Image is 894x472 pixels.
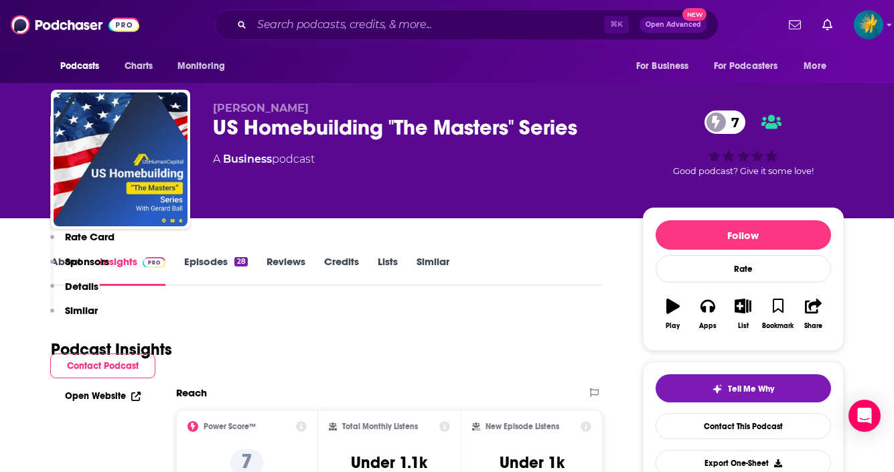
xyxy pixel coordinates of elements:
[50,280,98,305] button: Details
[640,17,707,33] button: Open AdvancedNew
[604,16,629,33] span: ⌘ K
[854,10,883,40] span: Logged in as heidipallares
[65,304,98,317] p: Similar
[215,9,719,40] div: Search podcasts, credits, & more...
[666,322,680,330] div: Play
[627,54,706,79] button: open menu
[784,13,806,36] a: Show notifications dropdown
[378,255,398,286] a: Lists
[234,257,247,266] div: 28
[223,153,272,165] a: Business
[804,322,822,330] div: Share
[738,322,749,330] div: List
[50,255,109,280] button: Sponsors
[854,10,883,40] img: User Profile
[848,400,881,432] div: Open Intercom Messenger
[486,422,559,431] h2: New Episode Listens
[324,255,359,286] a: Credits
[213,151,315,167] div: A podcast
[854,10,883,40] button: Show profile menu
[804,57,826,76] span: More
[177,57,225,76] span: Monitoring
[682,8,706,21] span: New
[725,290,760,338] button: List
[125,57,153,76] span: Charts
[176,386,207,399] h2: Reach
[50,304,98,329] button: Similar
[705,54,798,79] button: open menu
[762,322,794,330] div: Bookmark
[204,422,256,431] h2: Power Score™
[65,390,141,402] a: Open Website
[656,255,831,283] div: Rate
[213,102,309,114] span: [PERSON_NAME]
[65,255,109,268] p: Sponsors
[184,255,247,286] a: Episodes28
[761,290,796,338] button: Bookmark
[646,21,701,28] span: Open Advanced
[704,110,746,134] a: 7
[342,422,418,431] h2: Total Monthly Listens
[728,384,774,394] span: Tell Me Why
[714,57,778,76] span: For Podcasters
[712,384,723,394] img: tell me why sparkle
[656,290,690,338] button: Play
[417,255,449,286] a: Similar
[718,110,746,134] span: 7
[116,54,161,79] a: Charts
[796,290,830,338] button: Share
[51,54,117,79] button: open menu
[267,255,305,286] a: Reviews
[656,374,831,402] button: tell me why sparkleTell Me Why
[656,413,831,439] a: Contact This Podcast
[643,102,844,185] div: 7Good podcast? Give it some love!
[54,92,188,226] img: US Homebuilding "The Masters" Series
[65,280,98,293] p: Details
[699,322,717,330] div: Apps
[60,57,100,76] span: Podcasts
[794,54,843,79] button: open menu
[690,290,725,338] button: Apps
[252,14,604,35] input: Search podcasts, credits, & more...
[168,54,242,79] button: open menu
[656,220,831,250] button: Follow
[673,166,814,176] span: Good podcast? Give it some love!
[50,353,155,378] button: Contact Podcast
[817,13,838,36] a: Show notifications dropdown
[636,57,689,76] span: For Business
[11,12,139,37] img: Podchaser - Follow, Share and Rate Podcasts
